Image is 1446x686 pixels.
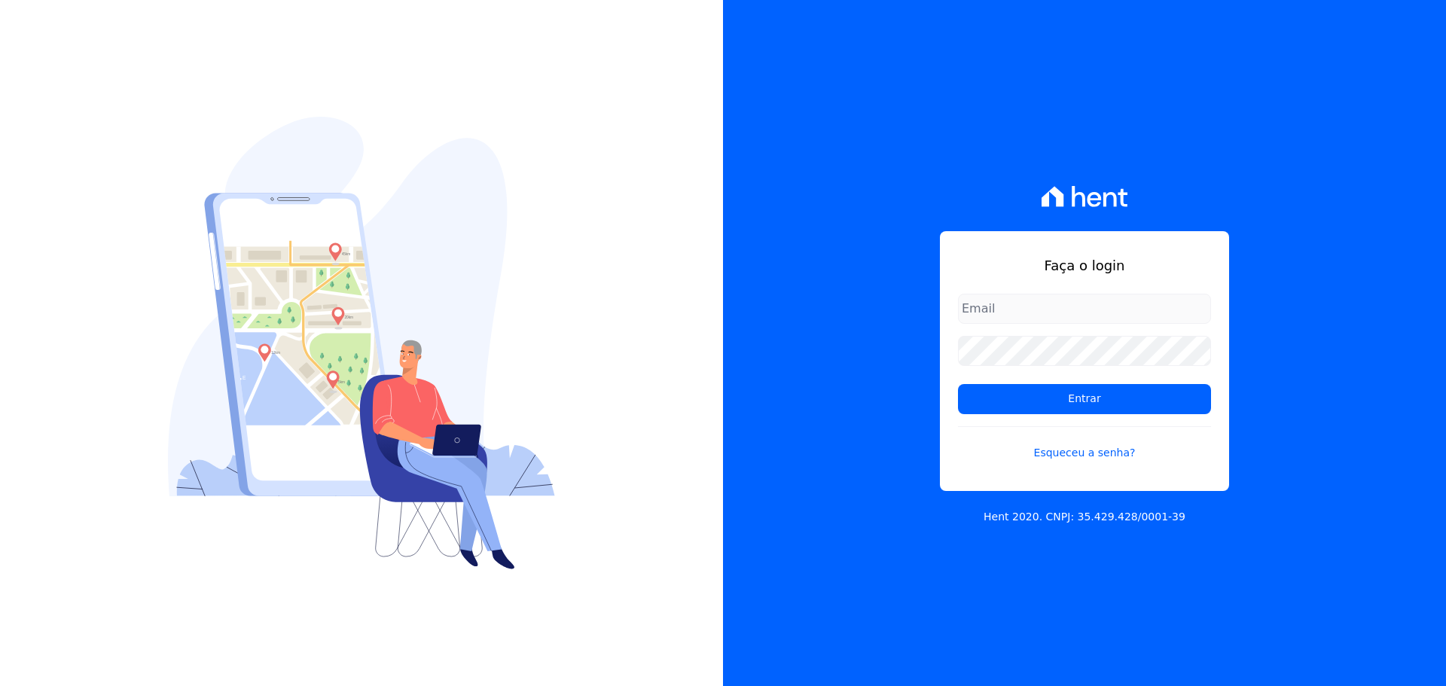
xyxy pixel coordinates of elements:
[958,294,1211,324] input: Email
[958,384,1211,414] input: Entrar
[984,509,1185,525] p: Hent 2020. CNPJ: 35.429.428/0001-39
[168,117,555,569] img: Login
[958,426,1211,461] a: Esqueceu a senha?
[958,255,1211,276] h1: Faça o login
